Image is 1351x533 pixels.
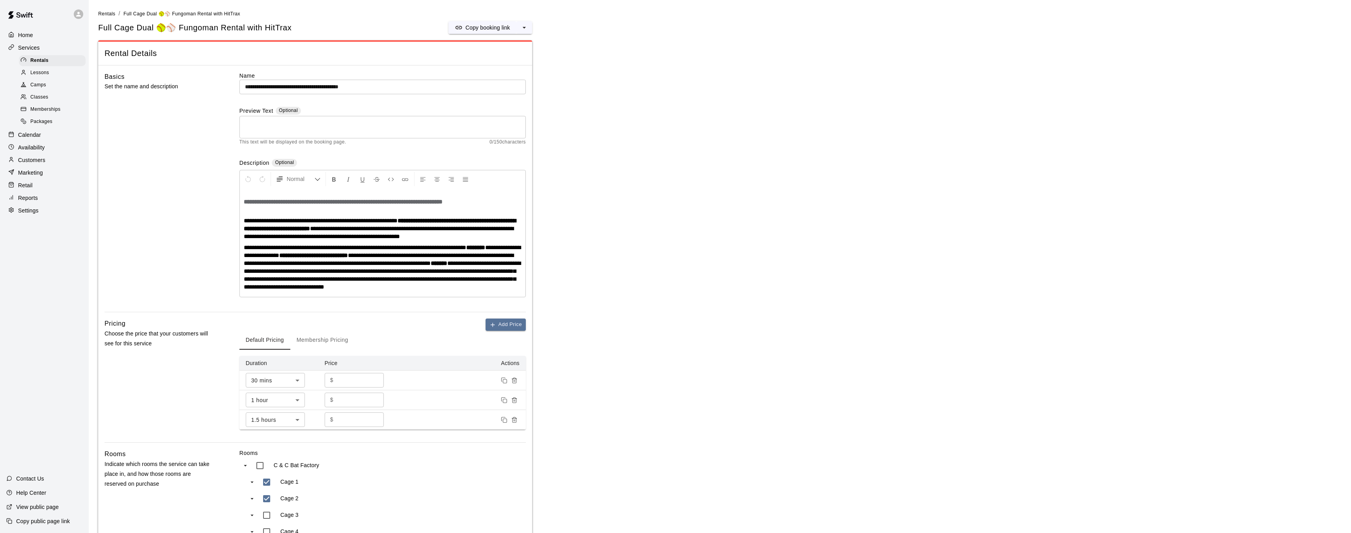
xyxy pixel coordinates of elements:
[280,478,299,486] p: Cage 1
[30,57,49,65] span: Rentals
[18,194,38,202] p: Reports
[98,10,116,17] a: Rentals
[318,356,397,371] th: Price
[105,459,214,489] p: Indicate which rooms the service can take place in, and how those rooms are reserved on purchase
[19,67,86,78] div: Lessons
[19,79,89,91] a: Camps
[16,503,59,511] p: View public page
[445,172,458,186] button: Right Align
[19,55,86,66] div: Rentals
[18,207,39,214] p: Settings
[274,461,319,469] p: C & C Bat Factory
[6,129,82,141] a: Calendar
[18,156,45,164] p: Customers
[19,116,89,128] a: Packages
[19,67,89,79] a: Lessons
[398,172,412,186] button: Insert Link
[384,172,398,186] button: Insert Code
[18,169,43,177] p: Marketing
[6,192,82,204] a: Reports
[105,48,526,59] span: Rental Details
[6,179,82,191] a: Retail
[516,21,532,34] button: select merge strategy
[246,412,305,427] div: 1.5 hours
[280,511,299,519] p: Cage 3
[275,160,294,165] span: Optional
[98,11,116,17] span: Rentals
[448,21,532,34] div: split button
[19,116,86,127] div: Packages
[509,375,519,386] button: Remove price
[448,21,516,34] button: Copy booking link
[239,331,290,350] button: Default Pricing
[499,415,509,425] button: Duplicate price
[279,108,298,113] span: Optional
[239,138,346,146] span: This text will be displayed on the booking page.
[499,395,509,405] button: Duplicate price
[246,373,305,388] div: 30 mins
[330,376,333,384] p: $
[16,517,70,525] p: Copy public page link
[30,93,48,101] span: Classes
[290,331,355,350] button: Membership Pricing
[30,69,49,77] span: Lessons
[18,31,33,39] p: Home
[98,9,1342,18] nav: breadcrumb
[6,142,82,153] a: Availability
[246,393,305,407] div: 1 hour
[98,22,292,33] h5: Full Cage Dual 🥎⚾ Fungoman Rental with HitTrax
[19,104,89,116] a: Memberships
[509,415,519,425] button: Remove price
[19,91,89,104] a: Classes
[105,319,125,329] h6: Pricing
[327,172,341,186] button: Format Bold
[239,159,269,168] label: Description
[490,138,526,146] span: 0 / 150 characters
[6,205,82,216] a: Settings
[486,319,526,331] button: Add Price
[105,72,125,82] h6: Basics
[19,104,86,115] div: Memberships
[105,449,126,459] h6: Rooms
[370,172,383,186] button: Format Strikethrough
[459,172,472,186] button: Justify Align
[287,175,314,183] span: Normal
[6,29,82,41] a: Home
[256,172,269,186] button: Redo
[16,475,44,483] p: Contact Us
[416,172,430,186] button: Left Align
[239,449,526,457] label: Rooms
[18,143,45,151] p: Availability
[123,11,240,17] span: Full Cage Dual 🥎⚾ Fungoman Rental with HitTrax
[239,356,318,371] th: Duration
[19,80,86,91] div: Camps
[16,489,46,497] p: Help Center
[18,131,41,139] p: Calendar
[19,54,89,67] a: Rentals
[105,82,214,91] p: Set the name and description
[330,416,333,424] p: $
[30,118,52,126] span: Packages
[119,9,120,18] li: /
[273,172,324,186] button: Formatting Options
[6,167,82,179] a: Marketing
[30,106,60,114] span: Memberships
[499,375,509,386] button: Duplicate price
[239,72,526,80] label: Name
[30,81,46,89] span: Camps
[6,42,82,54] a: Services
[105,329,214,348] p: Choose the price that your customers will see for this service
[430,172,444,186] button: Center Align
[509,395,519,405] button: Remove price
[241,172,255,186] button: Undo
[18,44,40,52] p: Services
[280,494,299,502] p: Cage 2
[465,24,510,32] p: Copy booking link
